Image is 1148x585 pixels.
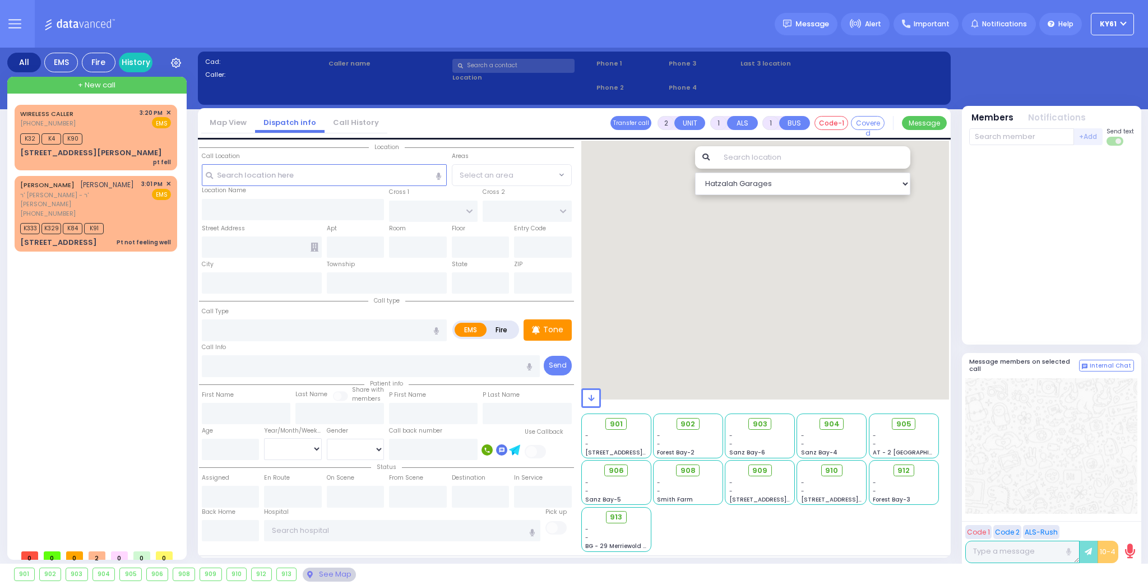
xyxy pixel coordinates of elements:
[295,390,327,399] label: Last Name
[873,495,910,504] span: Forest Bay-3
[328,59,448,68] label: Caller name
[993,525,1021,539] button: Code 2
[452,59,575,73] input: Search a contact
[152,189,171,200] span: EMS
[657,448,695,457] span: Forest Bay-2
[851,116,885,130] button: Covered
[525,428,563,437] label: Use Callback
[202,186,246,195] label: Location Name
[78,80,115,91] span: + New call
[120,568,141,581] div: 905
[455,323,487,337] label: EMS
[610,419,623,430] span: 901
[873,487,876,495] span: -
[369,143,405,151] span: Location
[727,116,758,130] button: ALS
[202,260,214,269] label: City
[824,419,840,430] span: 904
[460,170,513,181] span: Select an area
[729,479,733,487] span: -
[40,568,61,581] div: 902
[202,426,213,435] label: Age
[200,568,221,581] div: 909
[252,568,271,581] div: 912
[201,117,255,128] a: Map View
[1082,364,1087,369] img: comment-alt.png
[156,551,173,560] span: 0
[327,224,337,233] label: Apt
[452,260,467,269] label: State
[202,224,245,233] label: Street Address
[873,479,876,487] span: -
[483,391,520,400] label: P Last Name
[227,568,247,581] div: 910
[740,59,842,68] label: Last 3 location
[20,191,137,209] span: ר' [PERSON_NAME] - ר' [PERSON_NAME]
[486,323,517,337] label: Fire
[264,426,322,435] div: Year/Month/Week/Day
[873,440,876,448] span: -
[20,223,40,234] span: K333
[896,419,911,430] span: 905
[389,426,442,435] label: Call back number
[352,394,381,403] span: members
[264,508,289,517] label: Hospital
[327,260,355,269] label: Township
[514,224,546,233] label: Entry Code
[971,112,1013,124] button: Members
[7,53,41,72] div: All
[20,133,40,145] span: K32
[585,525,589,533] span: -
[153,158,171,166] div: pt fell
[21,551,38,560] span: 0
[44,17,119,31] img: Logo
[585,542,648,550] span: BG - 29 Merriewold S.
[814,116,848,130] button: Code-1
[1028,112,1086,124] button: Notifications
[801,431,804,440] span: -
[20,119,76,128] span: [PHONE_NUMBER]
[585,495,621,504] span: Sanz Bay-5
[147,568,168,581] div: 906
[82,53,115,72] div: Fire
[44,53,78,72] div: EMS
[969,128,1074,145] input: Search member
[166,108,171,118] span: ✕
[779,116,810,130] button: BUS
[20,237,97,248] div: [STREET_ADDRESS]
[729,495,835,504] span: [STREET_ADDRESS][PERSON_NAME]
[729,431,733,440] span: -
[20,180,75,189] a: [PERSON_NAME]
[277,568,297,581] div: 913
[969,358,1079,373] h5: Message members on selected call
[255,117,325,128] a: Dispatch info
[585,431,589,440] span: -
[783,20,791,28] img: message.svg
[801,487,804,495] span: -
[657,479,660,487] span: -
[657,495,693,504] span: Smith Farm
[609,465,624,476] span: 906
[41,133,61,145] span: K4
[63,133,82,145] span: K90
[514,473,543,482] label: In Service
[389,224,406,233] label: Room
[902,116,947,130] button: Message
[669,59,737,68] span: Phone 3
[801,440,804,448] span: -
[140,109,163,117] span: 3:20 PM
[483,188,505,197] label: Cross 2
[452,73,593,82] label: Location
[117,238,171,247] div: Pt not feeling well
[545,508,567,517] label: Pick up
[202,391,234,400] label: First Name
[20,109,73,118] a: WIRELESS CALLER
[452,473,485,482] label: Destination
[63,223,82,234] span: K84
[801,479,804,487] span: -
[1090,362,1131,370] span: Internal Chat
[914,19,950,29] span: Important
[897,465,910,476] span: 912
[752,465,767,476] span: 909
[303,568,355,582] div: See map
